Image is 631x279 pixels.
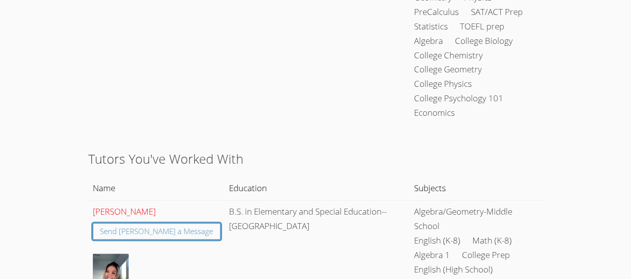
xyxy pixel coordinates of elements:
li: Algebra/Geometry-Middle School [414,205,538,234]
li: TOEFL prep [460,19,504,34]
li: Algebra 1 [414,248,449,263]
th: Name [88,177,225,200]
li: Statistics [414,19,448,34]
li: Math (K-8) [472,234,511,248]
li: College Geometry [414,62,482,77]
li: PreCalculus [414,5,459,19]
li: Economics [414,106,455,120]
th: Subjects [410,177,543,200]
li: College Biology [455,34,513,48]
a: Send [PERSON_NAME] a Message [93,223,221,240]
li: English (High School) [414,263,492,277]
th: Education [225,177,410,200]
li: College Physics [414,77,472,91]
li: College Chemistry [414,48,483,63]
li: SAT/ACT Prep [471,5,523,19]
li: Algebra [414,34,443,48]
a: [PERSON_NAME] [93,206,156,217]
h2: Tutors You've Worked With [88,149,543,168]
li: College Psychology 101 [414,91,503,106]
li: College Prep [461,248,509,263]
li: English (K-8) [414,234,460,248]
